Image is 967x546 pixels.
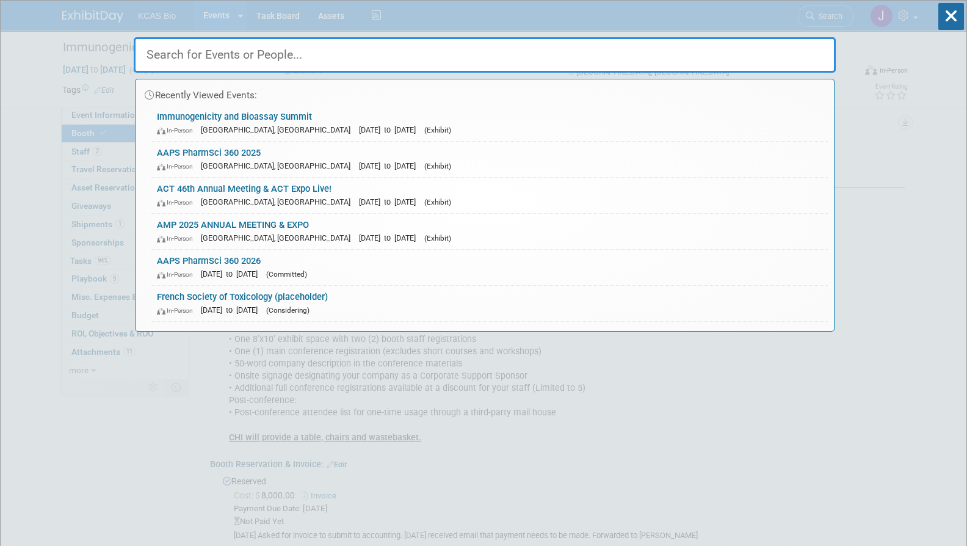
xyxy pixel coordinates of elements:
[359,125,422,134] span: [DATE] to [DATE]
[359,233,422,242] span: [DATE] to [DATE]
[151,250,828,285] a: AAPS PharmSci 360 2026 In-Person [DATE] to [DATE] (Committed)
[424,126,451,134] span: (Exhibit)
[151,178,828,213] a: ACT 46th Annual Meeting & ACT Expo Live! In-Person [GEOGRAPHIC_DATA], [GEOGRAPHIC_DATA] [DATE] to...
[157,126,198,134] span: In-Person
[359,161,422,170] span: [DATE] to [DATE]
[266,306,310,315] span: (Considering)
[151,142,828,177] a: AAPS PharmSci 360 2025 In-Person [GEOGRAPHIC_DATA], [GEOGRAPHIC_DATA] [DATE] to [DATE] (Exhibit)
[201,125,357,134] span: [GEOGRAPHIC_DATA], [GEOGRAPHIC_DATA]
[157,235,198,242] span: In-Person
[201,305,264,315] span: [DATE] to [DATE]
[134,37,836,73] input: Search for Events or People...
[151,106,828,141] a: Immunogenicity and Bioassay Summit In-Person [GEOGRAPHIC_DATA], [GEOGRAPHIC_DATA] [DATE] to [DATE...
[359,197,422,206] span: [DATE] to [DATE]
[424,198,451,206] span: (Exhibit)
[424,162,451,170] span: (Exhibit)
[157,198,198,206] span: In-Person
[201,269,264,278] span: [DATE] to [DATE]
[151,286,828,321] a: French Society of Toxicology (placeholder) In-Person [DATE] to [DATE] (Considering)
[157,271,198,278] span: In-Person
[201,161,357,170] span: [GEOGRAPHIC_DATA], [GEOGRAPHIC_DATA]
[151,214,828,249] a: AMP 2025 ANNUAL MEETING & EXPO In-Person [GEOGRAPHIC_DATA], [GEOGRAPHIC_DATA] [DATE] to [DATE] (E...
[201,233,357,242] span: [GEOGRAPHIC_DATA], [GEOGRAPHIC_DATA]
[157,162,198,170] span: In-Person
[157,307,198,315] span: In-Person
[266,270,307,278] span: (Committed)
[424,234,451,242] span: (Exhibit)
[201,197,357,206] span: [GEOGRAPHIC_DATA], [GEOGRAPHIC_DATA]
[142,79,828,106] div: Recently Viewed Events:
